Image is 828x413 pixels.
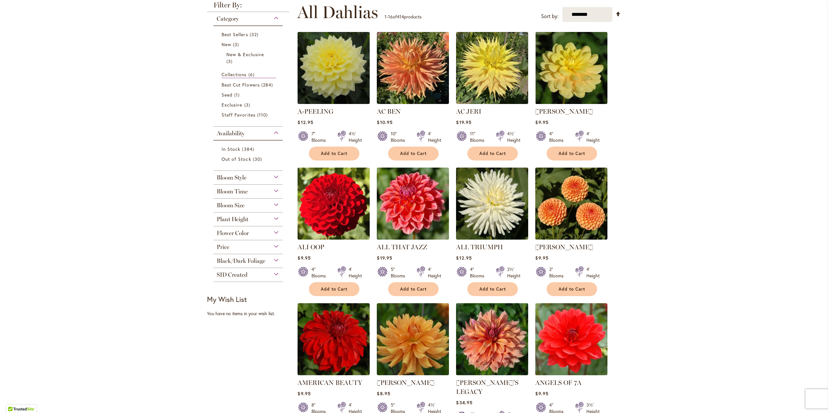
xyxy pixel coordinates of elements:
[222,146,276,152] a: In Stock 384
[321,151,347,156] span: Add to Cart
[222,31,248,37] span: Best Sellers
[5,390,23,408] iframe: Launch Accessibility Center
[547,147,597,160] button: Add to Cart
[377,235,449,241] a: ALL THAT JAZZ
[217,174,246,181] span: Bloom Style
[535,32,607,104] img: AHOY MATEY
[467,282,518,296] button: Add to Cart
[456,108,481,115] a: AC JERI
[222,41,276,48] a: New
[377,370,449,377] a: ANDREW CHARLES
[222,101,276,108] a: Exclusive
[391,130,409,143] div: 10" Blooms
[479,286,506,292] span: Add to Cart
[456,379,518,396] a: [PERSON_NAME]'S LEGACY
[222,71,247,77] span: Collections
[244,101,252,108] span: 3
[217,188,248,195] span: Bloom Time
[222,156,251,162] span: Out of Stock
[456,99,528,105] a: AC Jeri
[377,255,392,261] span: $19.95
[456,255,472,261] span: $12.95
[456,235,528,241] a: ALL TRIUMPH
[217,15,239,22] span: Category
[298,108,333,115] a: A-PEELING
[535,99,607,105] a: AHOY MATEY
[222,41,231,47] span: New
[321,286,347,292] span: Add to Cart
[298,303,370,375] img: AMERICAN BEAUTY
[535,235,607,241] a: AMBER QUEEN
[388,282,439,296] button: Add to Cart
[298,379,362,387] a: AMERICAN BEAUTY
[377,119,392,125] span: $10.95
[217,230,249,237] span: Flower Color
[377,168,449,240] img: ALL THAT JAZZ
[377,379,434,387] a: [PERSON_NAME]
[217,257,265,264] span: Black/Dark Foliage
[535,390,548,397] span: $9.95
[222,31,276,38] a: Best Sellers
[467,147,518,160] button: Add to Cart
[248,71,256,78] span: 6
[222,82,260,88] span: Best Cut Flowers
[428,130,441,143] div: 4' Height
[222,71,276,78] a: Collections
[456,243,503,251] a: ALL TRIUMPH
[391,266,409,279] div: 5" Blooms
[298,32,370,104] img: A-Peeling
[586,130,600,143] div: 4' Height
[222,111,276,118] a: Staff Favorites
[207,294,247,304] strong: My Wish List
[349,266,362,279] div: 4' Height
[222,91,276,98] a: Seed
[242,146,256,152] span: 384
[257,111,269,118] span: 110
[559,286,585,292] span: Add to Cart
[309,282,359,296] button: Add to Cart
[549,130,567,143] div: 4" Blooms
[377,303,449,375] img: ANDREW CHARLES
[253,156,264,162] span: 30
[535,379,582,387] a: ANGELS OF 7A
[535,243,593,251] a: [PERSON_NAME]
[385,12,421,22] p: - of products
[207,2,289,12] strong: Filter By:
[298,235,370,241] a: ALI OOP
[217,271,247,278] span: SID Created
[535,168,607,240] img: AMBER QUEEN
[535,108,593,115] a: [PERSON_NAME]
[217,202,245,209] span: Bloom Size
[507,130,520,143] div: 4½' Height
[541,10,559,22] label: Sort by:
[298,255,310,261] span: $9.95
[559,151,585,156] span: Add to Cart
[298,390,310,397] span: $9.95
[549,266,567,279] div: 2" Blooms
[311,266,330,279] div: 4" Blooms
[217,216,248,223] span: Plant Height
[470,130,488,143] div: 11" Blooms
[233,41,241,48] span: 3
[226,51,264,57] span: New & Exclusive
[226,58,234,65] span: 3
[385,14,387,20] span: 1
[298,370,370,377] a: AMERICAN BEAUTY
[388,14,393,20] span: 16
[456,399,472,406] span: $34.95
[535,255,548,261] span: $9.95
[222,102,242,108] span: Exclusive
[400,286,427,292] span: Add to Cart
[470,266,488,279] div: 4" Blooms
[397,14,404,20] span: 414
[377,243,427,251] a: ALL THAT JAZZ
[261,81,275,88] span: 284
[456,168,528,240] img: ALL TRIUMPH
[535,303,607,375] img: ANGELS OF 7A
[547,282,597,296] button: Add to Cart
[298,119,313,125] span: $12.95
[479,151,506,156] span: Add to Cart
[222,81,276,88] a: Best Cut Flowers
[222,156,276,162] a: Out of Stock 30
[456,119,471,125] span: $19.95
